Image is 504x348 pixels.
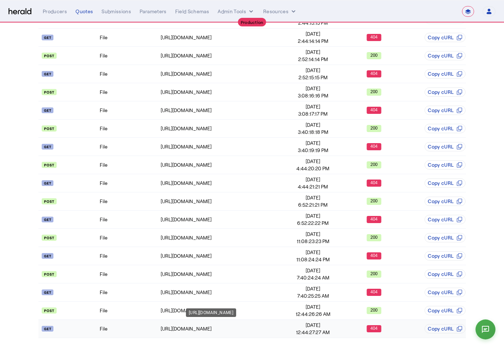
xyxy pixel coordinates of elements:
td: File [99,283,160,302]
div: [URL][DOMAIN_NAME] [161,52,282,59]
span: [DATE] [283,231,343,238]
text: 404 [370,35,378,40]
div: Field Schemas [175,8,209,15]
text: 200 [370,162,378,167]
span: 6:52:21:21 PM [283,201,343,208]
div: [URL][DOMAIN_NAME] [161,89,282,96]
span: [DATE] [283,85,343,92]
td: File [99,101,160,120]
div: Producers [43,8,67,15]
span: [DATE] [283,267,343,274]
div: Quotes [76,8,93,15]
text: 404 [370,107,378,112]
button: Copy cURL [425,51,465,60]
span: 3:08:16:16 PM [283,92,343,99]
span: 4:44:21:21 PM [283,183,343,190]
button: Copy cURL [425,324,465,333]
td: File [99,120,160,138]
img: Herald Logo [9,8,31,15]
td: File [99,138,160,156]
button: Copy cURL [425,269,465,279]
span: 2:44:14:14 PM [283,37,343,45]
span: 2:52:14:14 PM [283,56,343,63]
div: [URL][DOMAIN_NAME] [161,125,282,132]
div: [URL][DOMAIN_NAME] [161,161,282,168]
button: Copy cURL [425,87,465,97]
span: 3:08:17:17 PM [283,110,343,117]
td: File [99,174,160,192]
div: [URL][DOMAIN_NAME] [161,289,282,296]
span: [DATE] [283,103,343,110]
div: [URL][DOMAIN_NAME] [161,307,282,314]
div: Submissions [102,8,131,15]
div: Production [238,18,266,26]
td: File [99,65,160,83]
span: 3:40:19:19 PM [283,147,343,154]
div: [URL][DOMAIN_NAME] [161,70,282,77]
button: Resources dropdown menu [263,8,297,15]
text: 200 [370,198,378,203]
text: 200 [370,271,378,276]
div: [URL][DOMAIN_NAME] [161,34,282,41]
span: [DATE] [283,158,343,165]
div: [URL][DOMAIN_NAME] [161,216,282,223]
div: [URL][DOMAIN_NAME] [161,198,282,205]
div: [URL][DOMAIN_NAME] [161,180,282,187]
td: File [99,211,160,229]
button: Copy cURL [425,306,465,315]
span: [DATE] [283,249,343,256]
span: [DATE] [283,322,343,329]
span: [DATE] [283,285,343,292]
td: File [99,229,160,247]
span: [DATE] [283,140,343,147]
td: File [99,320,160,338]
span: 11:08:24:24 PM [283,256,343,263]
button: Copy cURL [425,106,465,115]
td: File [99,302,160,320]
button: Copy cURL [425,160,465,170]
button: internal dropdown menu [218,8,255,15]
button: Copy cURL [425,124,465,133]
span: 7:40:25:25 AM [283,292,343,299]
span: 4:44:20:20 PM [283,165,343,172]
span: 6:52:22:22 PM [283,220,343,227]
text: 404 [370,71,378,76]
div: [URL][DOMAIN_NAME] [161,271,282,278]
text: 404 [370,289,378,294]
span: [DATE] [283,176,343,183]
td: File [99,156,160,174]
span: [DATE] [283,212,343,220]
text: 200 [370,235,378,240]
button: Copy cURL [425,233,465,242]
span: [DATE] [283,121,343,128]
div: [URL][DOMAIN_NAME] [161,143,282,150]
span: 3:40:18:18 PM [283,128,343,136]
button: Copy cURL [425,197,465,206]
text: 404 [370,144,378,149]
div: [URL][DOMAIN_NAME] [186,308,236,317]
div: [URL][DOMAIN_NAME] [161,325,282,332]
button: Copy cURL [425,178,465,188]
button: Copy cURL [425,215,465,224]
span: 12:44:27:27 AM [283,329,343,336]
span: [DATE] [283,49,343,56]
span: 12:44:26:26 AM [283,311,343,318]
td: File [99,47,160,65]
td: File [99,192,160,211]
text: 404 [370,326,378,331]
span: [DATE] [283,67,343,74]
span: [DATE] [283,194,343,201]
span: 7:40:24:24 AM [283,274,343,281]
text: 404 [370,217,378,222]
span: 2:52:15:15 PM [283,74,343,81]
td: File [99,29,160,47]
div: Parameters [140,8,167,15]
span: [DATE] [283,30,343,37]
button: Copy cURL [425,142,465,151]
text: 200 [370,53,378,58]
button: Copy cURL [425,33,465,42]
button: Copy cURL [425,69,465,79]
span: 11:08:23:23 PM [283,238,343,245]
div: [URL][DOMAIN_NAME] [161,107,282,114]
button: Copy cURL [425,251,465,261]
